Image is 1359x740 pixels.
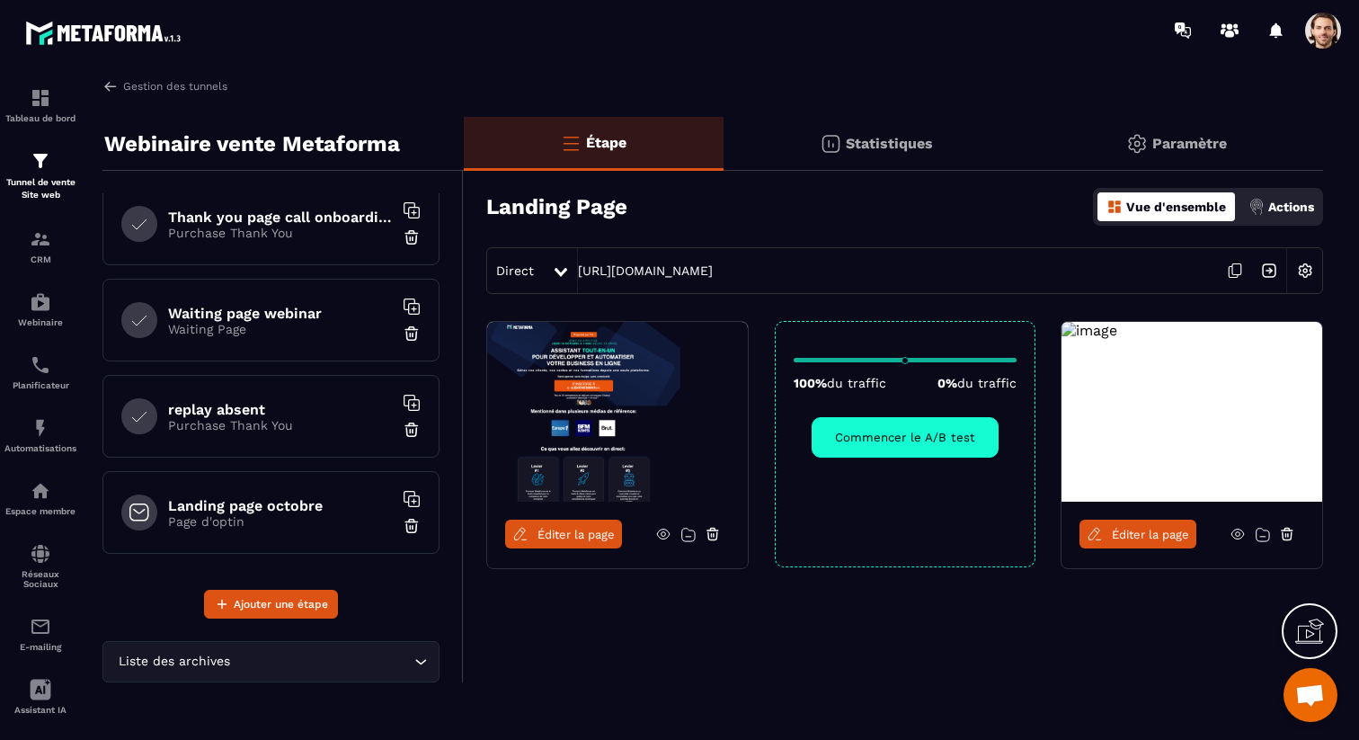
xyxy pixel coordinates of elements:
a: automationsautomationsWebinaire [4,278,76,341]
h6: Thank you page call onboarding [168,209,393,226]
p: Page d'optin [168,514,393,529]
a: Assistant IA [4,665,76,728]
img: arrow [102,78,119,94]
img: logo [25,16,187,49]
p: Réseaux Sociaux [4,569,76,589]
img: scheduler [30,354,51,376]
p: Automatisations [4,443,76,453]
img: email [30,616,51,637]
a: automationsautomationsAutomatisations [4,404,76,467]
img: formation [30,228,51,250]
div: Ouvrir le chat [1283,668,1337,722]
img: stats.20deebd0.svg [820,133,841,155]
input: Search for option [234,652,410,672]
img: automations [30,291,51,313]
span: Éditer la page [537,528,615,541]
p: Tableau de bord [4,113,76,123]
img: setting-w.858f3a88.svg [1288,254,1322,288]
a: formationformationCRM [4,215,76,278]
a: Éditer la page [505,520,622,548]
a: schedulerschedulerPlanificateur [4,341,76,404]
p: Statistiques [846,135,933,152]
p: Webinaire [4,317,76,327]
a: Éditer la page [1079,520,1196,548]
p: CRM [4,254,76,264]
img: actions.d6e523a2.png [1248,199,1265,215]
img: trash [403,325,421,343]
p: E-mailing [4,642,76,652]
a: automationsautomationsEspace membre [4,467,76,530]
p: Espace membre [4,506,76,516]
p: Actions [1268,200,1314,214]
p: Paramètre [1152,135,1227,152]
h3: Landing Page [486,194,627,219]
a: emailemailE-mailing [4,602,76,665]
button: Ajouter une étape [204,590,338,619]
p: Planificateur [4,380,76,390]
p: Webinaire vente Metaforma [104,126,400,162]
h6: Landing page octobre [168,497,393,514]
span: Direct [496,263,534,278]
img: setting-gr.5f69749f.svg [1126,133,1148,155]
img: trash [403,421,421,439]
h6: replay absent [168,401,393,418]
p: Purchase Thank You [168,418,393,432]
img: formation [30,87,51,109]
img: image [1061,322,1117,339]
p: Assistant IA [4,705,76,715]
img: trash [403,517,421,535]
img: bars-o.4a397970.svg [560,132,582,154]
span: du traffic [827,376,886,390]
img: dashboard-orange.40269519.svg [1106,199,1123,215]
span: Ajouter une étape [234,595,328,613]
p: Vue d'ensemble [1126,200,1226,214]
p: 100% [794,376,886,390]
a: social-networksocial-networkRéseaux Sociaux [4,530,76,602]
button: Commencer le A/B test [812,417,999,458]
a: formationformationTunnel de vente Site web [4,137,76,215]
p: Purchase Thank You [168,226,393,240]
h6: Waiting page webinar [168,305,393,322]
img: formation [30,150,51,172]
div: Search for option [102,641,440,682]
span: Éditer la page [1112,528,1189,541]
span: Liste des archives [114,652,234,672]
a: formationformationTableau de bord [4,74,76,137]
img: social-network [30,543,51,565]
img: automations [30,417,51,439]
img: trash [403,228,421,246]
img: arrow-next.bcc2205e.svg [1252,254,1286,288]
span: du traffic [957,376,1017,390]
p: 0% [937,376,1017,390]
a: [URL][DOMAIN_NAME] [578,263,713,278]
a: Gestion des tunnels [102,78,227,94]
img: automations [30,480,51,502]
p: Waiting Page [168,322,393,336]
img: image [487,322,748,502]
p: Tunnel de vente Site web [4,176,76,201]
p: Étape [586,134,626,151]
